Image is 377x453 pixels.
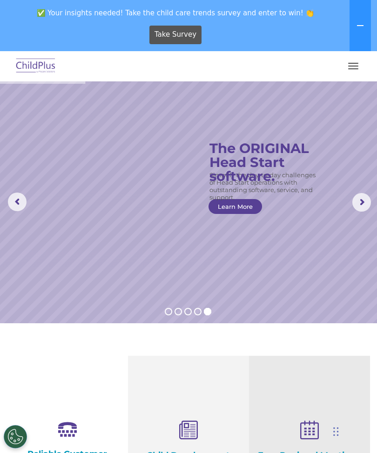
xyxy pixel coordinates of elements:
rs-layer: Simplify the day-to-day challenges of Head Start operations with outstanding software, service, a... [209,171,320,201]
a: Learn More [209,199,262,214]
rs-layer: The ORIGINAL Head Start software. [209,141,327,183]
span: Take Survey [155,27,196,43]
iframe: Chat Widget [330,408,377,453]
img: ChildPlus by Procare Solutions [14,55,58,77]
button: Cookies Settings [4,425,27,448]
div: Drag [333,418,339,446]
a: Take Survey [149,26,202,44]
span: ✅ Your insights needed! Take the child care trends survey and enter to win! 👏 [4,4,348,22]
